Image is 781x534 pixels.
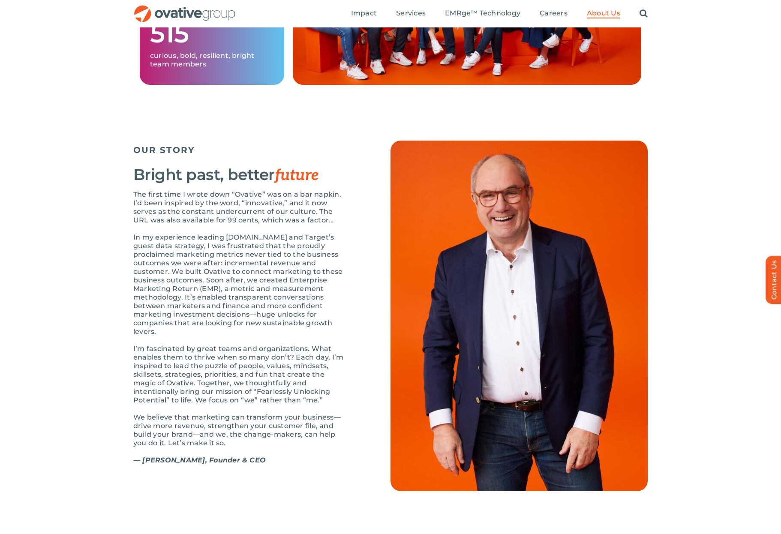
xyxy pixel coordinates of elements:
a: EMRge™ Technology [445,9,520,18]
a: Services [396,9,426,18]
strong: — [PERSON_NAME], Founder & CEO [133,456,266,464]
a: Search [640,9,648,18]
p: I’m fascinated by great teams and organizations. What enables them to thrive when so many don’t? ... [133,345,348,405]
p: In my experience leading [DOMAIN_NAME] and Target’s guest data strategy, I was frustrated that th... [133,233,348,336]
span: future [275,166,319,185]
a: About Us [587,9,620,18]
a: OG_Full_horizontal_RGB [133,4,236,12]
h5: OUR STORY [133,145,348,155]
p: The first time I wrote down “Ovative” was on a bar napkin. I’d been inspired by the word, “innova... [133,190,348,225]
img: About Us – Our Story [390,141,648,491]
p: curious, bold, resilient, bright team members [150,51,274,69]
h1: 515 [150,20,274,47]
a: Impact [351,9,377,18]
p: We believe that marketing can transform your business—drive more revenue, strengthen your custome... [133,413,348,447]
a: Careers [540,9,568,18]
h3: Bright past, better [133,166,348,184]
